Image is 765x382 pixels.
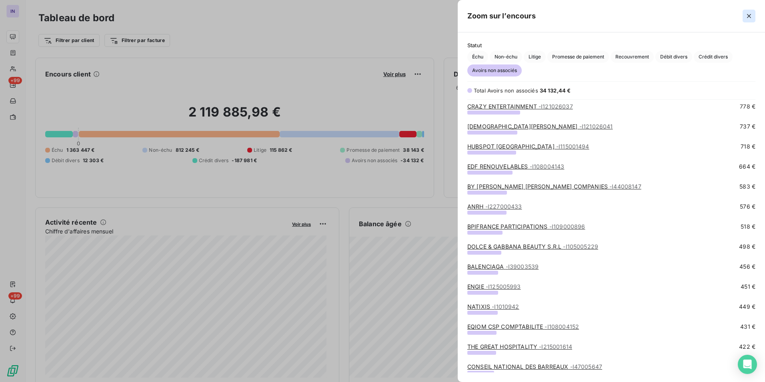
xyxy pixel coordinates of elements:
[467,343,572,350] a: THE GREAT HOSPITALITY
[739,303,755,311] span: 449 €
[740,123,755,131] span: 737 €
[739,263,755,271] span: 456 €
[506,263,539,270] span: - I39003539
[467,163,564,170] a: EDF RENOUVELABLES
[467,10,536,22] h5: Zoom sur l’encours
[556,143,589,150] span: - I115001494
[467,42,755,48] span: Statut
[741,223,755,231] span: 518 €
[467,323,579,330] a: EQIOM CSP COMPTABILITE
[492,303,519,310] span: - I1010942
[739,183,755,191] span: 583 €
[467,243,598,250] a: DOLCE & GABBANA BEAUTY S.R.L
[740,103,755,111] span: 778 €
[739,243,755,251] span: 498 €
[741,283,755,291] span: 451 €
[738,355,757,374] div: Open Intercom Messenger
[539,103,573,110] span: - I121026037
[530,163,565,170] span: - I108004143
[467,103,573,110] a: CRAZY ENTERTAINMENT
[458,105,765,372] div: grid
[739,163,755,171] span: 664 €
[467,123,613,130] a: [DEMOGRAPHIC_DATA][PERSON_NAME]
[467,51,488,63] button: Échu
[579,123,613,130] span: - I121026041
[611,51,654,63] button: Recouvrement
[467,183,641,190] a: BY [PERSON_NAME] [PERSON_NAME] COMPANIES
[467,283,521,290] a: ENGIE
[563,243,598,250] span: - I105005229
[739,343,755,351] span: 422 €
[467,223,585,230] a: BPIFRANCE PARTICIPATIONS
[467,64,522,76] button: Avoirs non associés
[524,51,546,63] button: Litige
[467,303,519,310] a: NATIXIS
[467,203,522,210] a: ANRH
[539,343,572,350] span: - I215001614
[609,183,641,190] span: - I44008147
[741,143,755,151] span: 718 €
[486,283,521,290] span: - I125005993
[549,223,585,230] span: - I109000896
[694,51,733,63] button: Crédit divers
[490,51,522,63] button: Non-échu
[655,51,692,63] button: Débit divers
[540,87,571,94] span: 34 132,44 €
[740,323,755,331] span: 431 €
[467,263,539,270] a: BALENCIAGA
[740,203,755,211] span: 576 €
[467,143,589,150] a: HUBSPOT [GEOGRAPHIC_DATA]
[485,203,522,210] span: - I227000433
[474,87,538,94] span: Total Avoirs non associés
[545,323,579,330] span: - I108004152
[467,363,602,370] a: CONSEIL NATIONAL DES BARREAUX
[570,363,603,370] span: - I47005647
[547,51,609,63] button: Promesse de paiement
